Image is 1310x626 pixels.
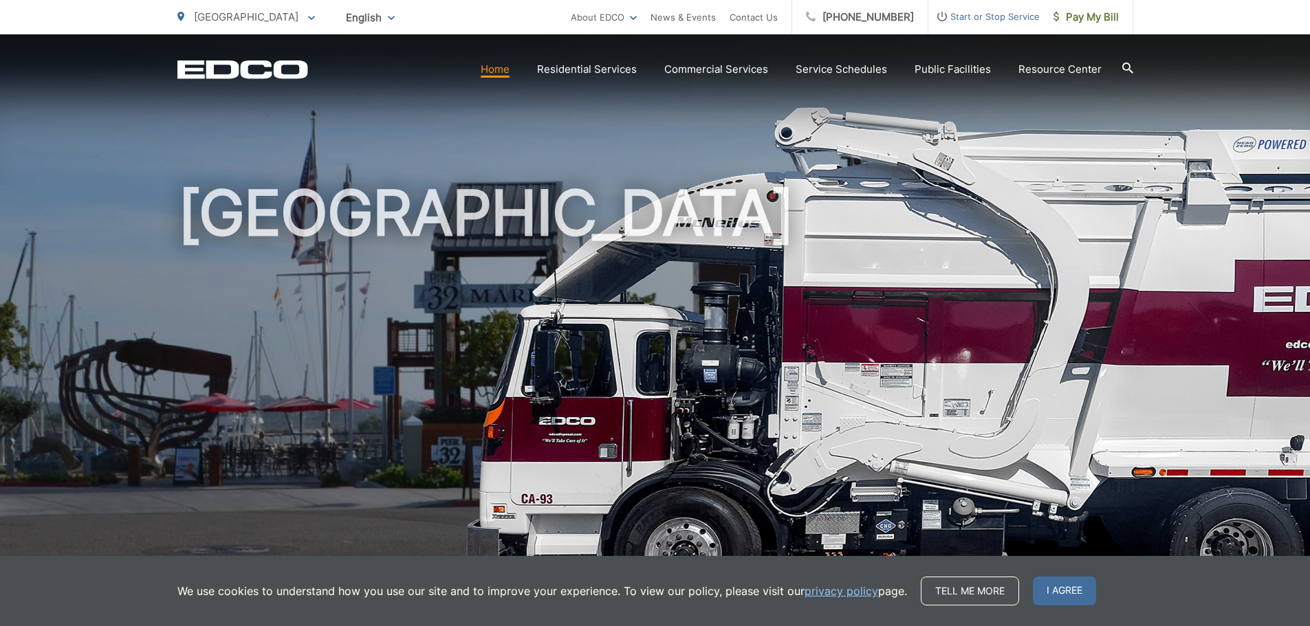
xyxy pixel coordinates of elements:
[796,61,887,78] a: Service Schedules
[177,583,907,599] p: We use cookies to understand how you use our site and to improve your experience. To view our pol...
[1033,577,1096,605] span: I agree
[571,9,637,25] a: About EDCO
[537,61,637,78] a: Residential Services
[177,179,1133,614] h1: [GEOGRAPHIC_DATA]
[805,583,878,599] a: privacy policy
[481,61,510,78] a: Home
[921,577,1019,605] a: Tell me more
[194,10,298,23] span: [GEOGRAPHIC_DATA]
[336,5,405,30] span: English
[730,9,778,25] a: Contact Us
[1018,61,1102,78] a: Resource Center
[177,60,308,79] a: EDCD logo. Return to the homepage.
[651,9,716,25] a: News & Events
[915,61,991,78] a: Public Facilities
[1054,9,1119,25] span: Pay My Bill
[664,61,768,78] a: Commercial Services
